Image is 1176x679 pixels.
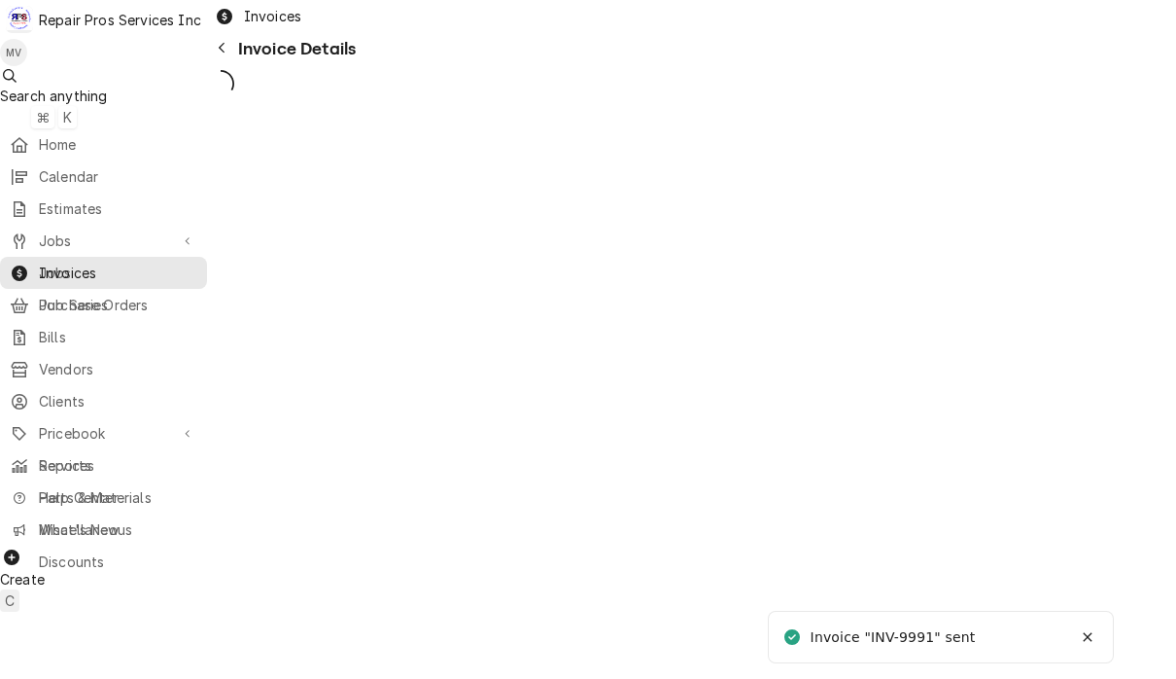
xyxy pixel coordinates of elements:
div: Repair Pros Services Inc's Avatar [6,6,33,33]
span: Reports [39,455,197,476]
span: What's New [39,519,195,540]
span: Loading... [207,67,234,100]
span: Home [39,134,197,155]
span: Help Center [39,487,195,508]
div: Invoice "INV-9991" sent [811,627,979,648]
span: Vendors [39,359,197,379]
span: Clients [39,391,197,411]
span: Calendar [39,166,197,187]
span: C [5,590,15,611]
div: Repair Pros Services Inc [39,10,201,30]
span: K [63,107,72,127]
span: Invoices [244,6,301,26]
span: Jobs [39,231,168,251]
div: R [6,6,33,33]
span: Pricebook [39,423,168,444]
span: Discounts [39,552,197,572]
span: Estimates [39,198,197,219]
span: ⌘ [36,107,50,127]
button: Navigate back [207,32,238,63]
span: Invoices [39,263,197,283]
span: Purchase Orders [39,295,197,315]
span: Bills [39,327,197,347]
span: Invoice Details [238,39,356,58]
